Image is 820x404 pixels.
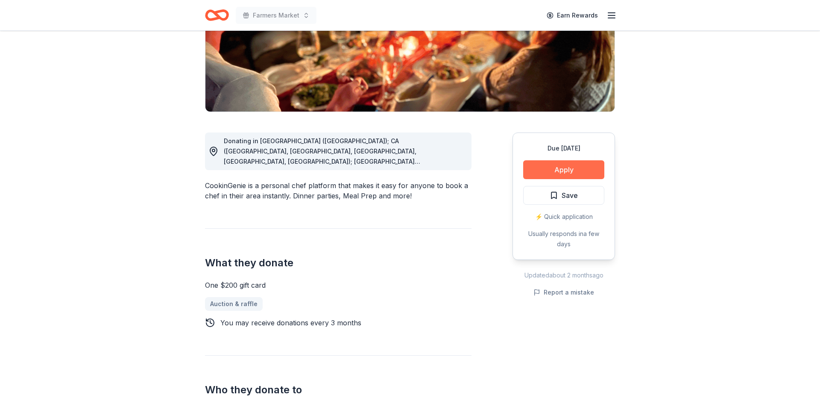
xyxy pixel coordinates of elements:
[205,280,471,290] div: One $200 gift card
[512,270,615,280] div: Updated about 2 months ago
[205,383,471,397] h2: Who they donate to
[523,143,604,153] div: Due [DATE]
[224,137,450,350] span: Donating in [GEOGRAPHIC_DATA] ([GEOGRAPHIC_DATA]); CA ([GEOGRAPHIC_DATA], [GEOGRAPHIC_DATA], [GEO...
[253,10,299,21] span: Farmers Market
[205,256,471,270] h2: What they donate
[542,8,603,23] a: Earn Rewards
[205,297,263,311] a: Auction & raffle
[523,186,604,205] button: Save
[562,190,578,201] span: Save
[236,7,316,24] button: Farmers Market
[220,318,361,328] div: You may receive donations every 3 months
[205,5,229,25] a: Home
[205,180,471,201] div: CookinGenie is a personal chef platform that makes it easy for anyone to book a chef in their are...
[533,287,594,298] button: Report a mistake
[523,212,604,222] div: ⚡️ Quick application
[523,229,604,249] div: Usually responds in a few days
[523,160,604,179] button: Apply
